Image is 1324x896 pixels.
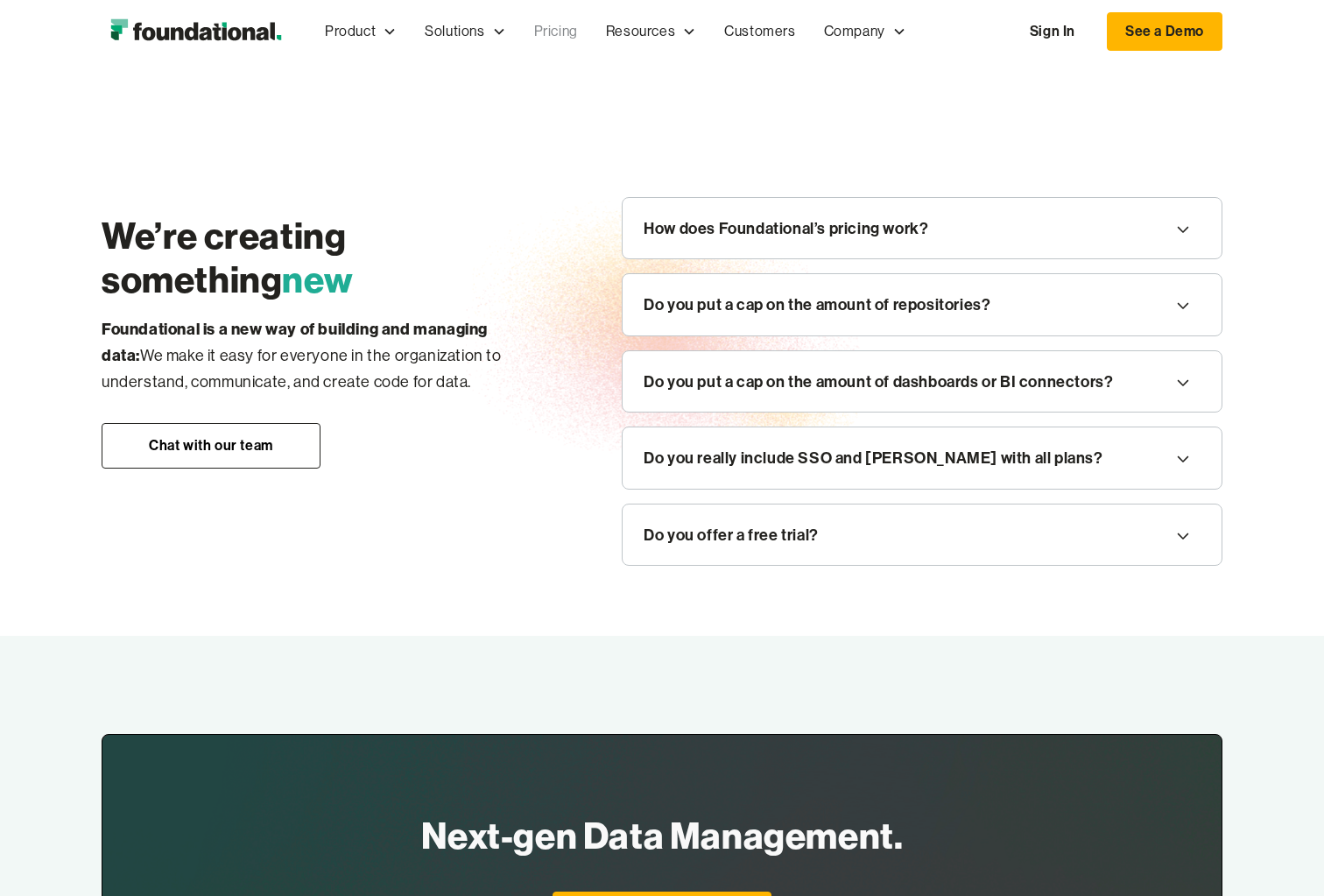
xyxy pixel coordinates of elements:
[282,257,353,302] span: new
[1107,12,1222,51] a: See a Demo
[710,3,809,60] a: Customers
[606,20,675,43] div: Resources
[644,369,1113,395] div: Do you put a cap on the amount of dashboards or BI connectors?
[520,3,592,60] a: Pricing
[102,14,290,49] img: Foundational Logo
[1009,693,1324,896] iframe: Chat Widget
[311,3,411,60] div: Product
[644,215,928,242] div: How does Foundational’s pricing work?
[644,445,1102,471] div: Do you really include SSO and [PERSON_NAME] with all plans?
[644,292,990,318] div: Do you put a cap on the amount of repositories?
[411,3,519,60] div: Solutions
[592,3,710,60] div: Resources
[824,20,885,43] div: Company
[102,14,290,49] a: home
[1012,13,1093,50] a: Sign In
[325,20,376,43] div: Product
[102,319,488,366] strong: Foundational is a new way of building and managing data:
[102,316,552,396] p: We make it easy for everyone in the organization to understand, communicate, and create code for ...
[102,215,552,302] h2: We’re creating something
[421,808,904,863] h2: Next-gen Data Management.
[644,522,819,548] div: Do you offer a free trial?
[810,3,920,60] div: Company
[425,20,484,43] div: Solutions
[102,423,320,469] a: Chat with our team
